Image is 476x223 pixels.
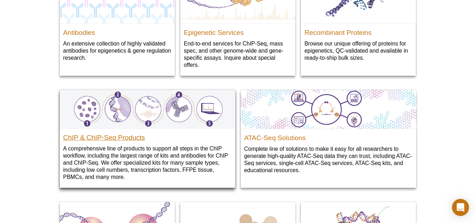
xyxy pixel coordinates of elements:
h2: ATAC-Seq Solutions [244,131,413,142]
h2: ChIP & ChIP-Seq Products [63,131,232,141]
p: An extensive collection of highly validated antibodies for epigenetics & gene regulation research. [63,40,171,62]
p: End-to-end services for ChIP‑Seq, mass spec, and other genome-wide and gene-specific assays. Inqu... [184,40,292,69]
p: Browse our unique offering of proteins for epigenetics, QC-validated and available in ready-to-sh... [304,40,412,62]
h2: Epigenetic Services [184,26,292,36]
img: ATAC-Seq Solutions [241,90,416,129]
p: Complete line of solutions to make it easy for all researchers to generate high-quality ATAC-Seq ... [244,145,413,174]
img: Active Motif [60,90,235,128]
h2: Recombinant Proteins [304,26,412,36]
p: A comprehensive line of products to support all steps in the ChIP workflow, including the largest... [63,145,232,181]
a: Active Motif ChIP & ChIP-Seq Products A comprehensive line of products to support all steps in th... [60,90,235,188]
div: Open Intercom Messenger [452,199,469,216]
a: ATAC-Seq Solutions ATAC-Seq Solutions Complete line of solutions to make it easy for all research... [241,90,416,181]
h2: Antibodies [63,26,171,36]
